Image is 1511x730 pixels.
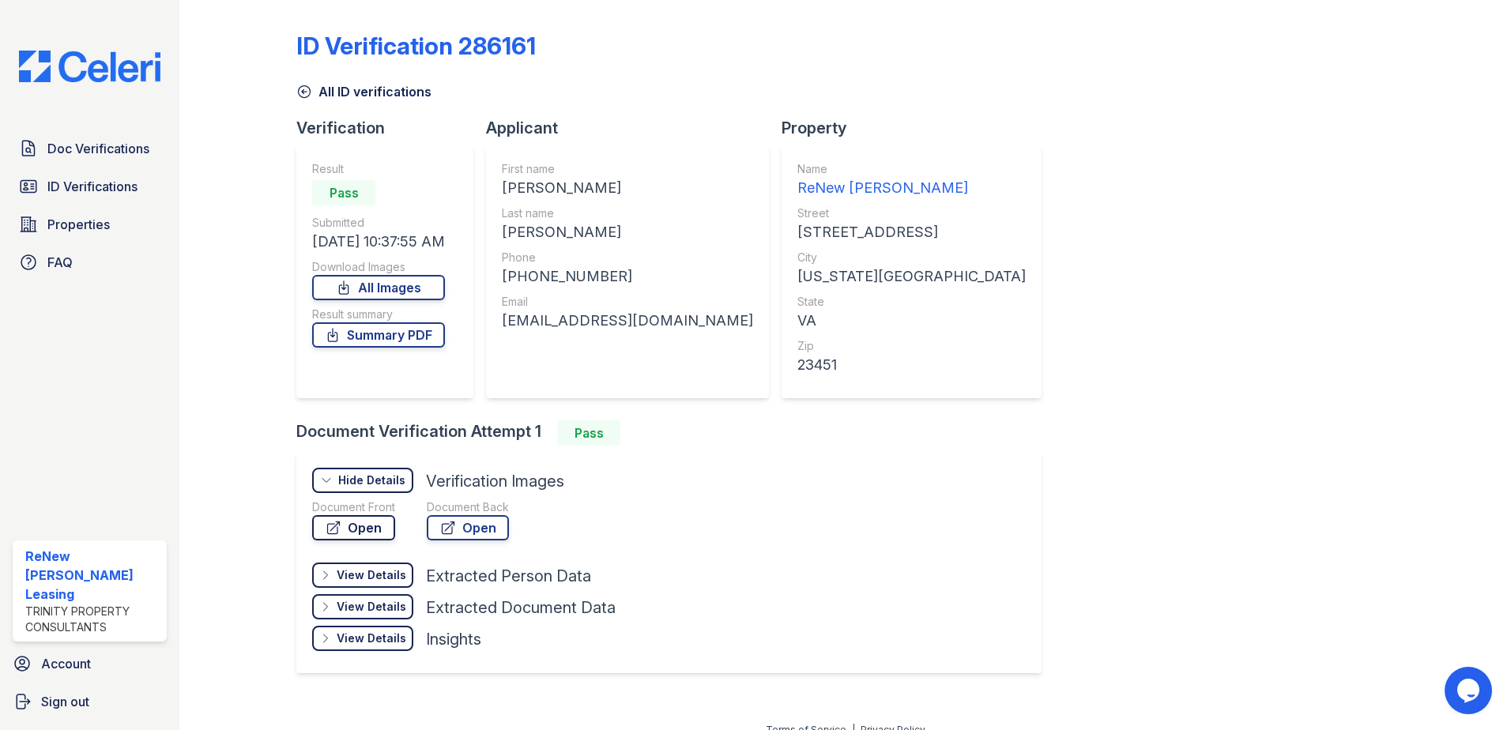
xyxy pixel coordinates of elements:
div: View Details [337,599,406,615]
span: ID Verifications [47,177,138,196]
div: [PERSON_NAME] [502,221,753,243]
a: Doc Verifications [13,133,167,164]
div: Email [502,294,753,310]
div: State [797,294,1026,310]
a: Properties [13,209,167,240]
a: All ID verifications [296,82,431,101]
div: Document Verification Attempt 1 [296,420,1054,446]
div: ReNew [PERSON_NAME] Leasing [25,547,160,604]
div: View Details [337,567,406,583]
div: Extracted Document Data [426,596,616,619]
div: Property [782,117,1054,139]
div: View Details [337,630,406,646]
div: Extracted Person Data [426,565,591,587]
div: [PERSON_NAME] [502,177,753,199]
div: Trinity Property Consultants [25,604,160,635]
a: Summary PDF [312,322,445,348]
div: Download Images [312,259,445,275]
span: Doc Verifications [47,139,149,158]
a: Sign out [6,686,173,717]
div: Last name [502,205,753,221]
span: Properties [47,215,110,234]
div: Insights [426,628,481,650]
a: FAQ [13,246,167,278]
div: [DATE] 10:37:55 AM [312,231,445,253]
a: Name ReNew [PERSON_NAME] [797,161,1026,199]
div: Document Front [312,499,395,515]
div: [US_STATE][GEOGRAPHIC_DATA] [797,265,1026,288]
div: ReNew [PERSON_NAME] [797,177,1026,199]
div: Pass [557,420,620,446]
div: VA [797,310,1026,332]
a: Open [312,515,395,540]
div: Phone [502,250,753,265]
div: Result [312,161,445,177]
div: City [797,250,1026,265]
div: Verification Images [426,470,564,492]
div: Verification [296,117,486,139]
div: [STREET_ADDRESS] [797,221,1026,243]
div: ID Verification 286161 [296,32,536,60]
div: 23451 [797,354,1026,376]
div: First name [502,161,753,177]
div: [PHONE_NUMBER] [502,265,753,288]
div: Submitted [312,215,445,231]
div: [EMAIL_ADDRESS][DOMAIN_NAME] [502,310,753,332]
iframe: chat widget [1445,667,1495,714]
div: Street [797,205,1026,221]
div: Document Back [427,499,509,515]
div: Hide Details [338,472,405,488]
div: Name [797,161,1026,177]
a: Open [427,515,509,540]
div: Result summary [312,307,445,322]
span: FAQ [47,253,73,272]
span: Account [41,654,91,673]
img: CE_Logo_Blue-a8612792a0a2168367f1c8372b55b34899dd931a85d93a1a3d3e32e68fde9ad4.png [6,51,173,82]
div: Applicant [486,117,782,139]
div: Pass [312,180,375,205]
a: All Images [312,275,445,300]
a: Account [6,648,173,679]
div: Zip [797,338,1026,354]
span: Sign out [41,692,89,711]
a: ID Verifications [13,171,167,202]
